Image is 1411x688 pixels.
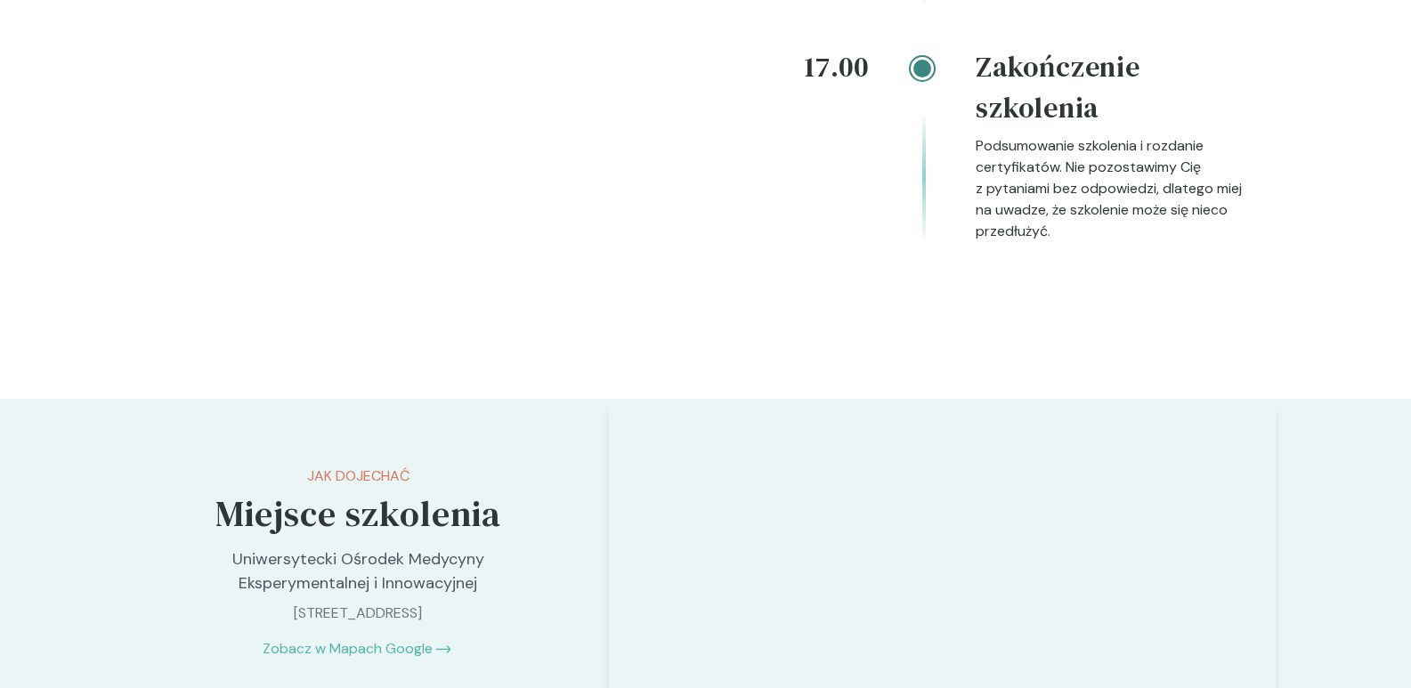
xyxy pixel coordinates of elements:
[172,465,545,487] p: Jak dojechać
[172,487,545,540] h5: Miejsce szkolenia
[976,135,1261,242] p: Podsumowanie szkolenia i rozdanie certyfikatów. Nie pozostawimy Cię z pytaniami bez odpowiedzi, d...
[976,46,1261,135] h4: Zakończenie szkolenia
[172,603,545,624] p: [STREET_ADDRESS]
[583,46,869,87] h4: 17.00
[263,638,433,660] a: Zobacz w Mapach Google
[172,547,545,595] p: Uniwersytecki Ośrodek Medycyny Eksperymentalnej i Innowacyjnej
